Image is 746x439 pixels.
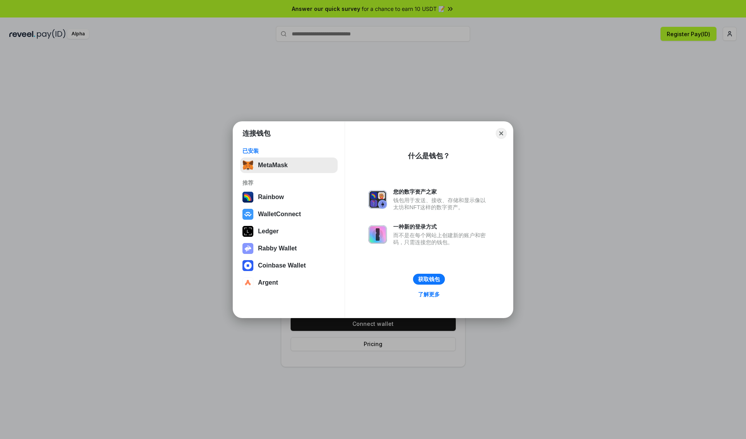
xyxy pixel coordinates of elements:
[242,226,253,237] img: svg+xml,%3Csvg%20xmlns%3D%22http%3A%2F%2Fwww.w3.org%2F2000%2Fsvg%22%20width%3D%2228%22%20height%3...
[408,151,450,161] div: 什么是钱包？
[258,245,297,252] div: Rabby Wallet
[413,274,445,285] button: 获取钱包
[240,206,338,222] button: WalletConnect
[258,279,278,286] div: Argent
[242,277,253,288] img: svg+xml,%3Csvg%20width%3D%2228%22%20height%3D%2228%22%20viewBox%3D%220%200%2028%2028%22%20fill%3D...
[258,228,279,235] div: Ledger
[258,162,288,169] div: MetaMask
[393,223,490,230] div: 一种新的登录方式
[242,160,253,171] img: svg+xml,%3Csvg%20fill%3D%22none%22%20height%3D%2233%22%20viewBox%3D%220%200%2035%2033%22%20width%...
[258,211,301,218] div: WalletConnect
[242,147,335,154] div: 已安装
[240,275,338,290] button: Argent
[496,128,507,139] button: Close
[242,179,335,186] div: 推荐
[242,260,253,271] img: svg+xml,%3Csvg%20width%3D%2228%22%20height%3D%2228%22%20viewBox%3D%220%200%2028%2028%22%20fill%3D...
[240,157,338,173] button: MetaMask
[240,241,338,256] button: Rabby Wallet
[240,224,338,239] button: Ledger
[242,243,253,254] img: svg+xml,%3Csvg%20xmlns%3D%22http%3A%2F%2Fwww.w3.org%2F2000%2Fsvg%22%20fill%3D%22none%22%20viewBox...
[393,188,490,195] div: 您的数字资产之家
[240,258,338,273] button: Coinbase Wallet
[418,291,440,298] div: 了解更多
[413,289,444,299] a: 了解更多
[242,129,270,138] h1: 连接钱包
[393,197,490,211] div: 钱包用于发送、接收、存储和显示像以太坊和NFT这样的数字资产。
[242,209,253,220] img: svg+xml,%3Csvg%20width%3D%2228%22%20height%3D%2228%22%20viewBox%3D%220%200%2028%2028%22%20fill%3D...
[258,194,284,201] div: Rainbow
[418,276,440,283] div: 获取钱包
[368,190,387,209] img: svg+xml,%3Csvg%20xmlns%3D%22http%3A%2F%2Fwww.w3.org%2F2000%2Fsvg%22%20fill%3D%22none%22%20viewBox...
[258,262,306,269] div: Coinbase Wallet
[393,232,490,246] div: 而不是在每个网站上创建新的账户和密码，只需连接您的钱包。
[368,225,387,244] img: svg+xml,%3Csvg%20xmlns%3D%22http%3A%2F%2Fwww.w3.org%2F2000%2Fsvg%22%20fill%3D%22none%22%20viewBox...
[242,192,253,203] img: svg+xml,%3Csvg%20width%3D%22120%22%20height%3D%22120%22%20viewBox%3D%220%200%20120%20120%22%20fil...
[240,189,338,205] button: Rainbow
